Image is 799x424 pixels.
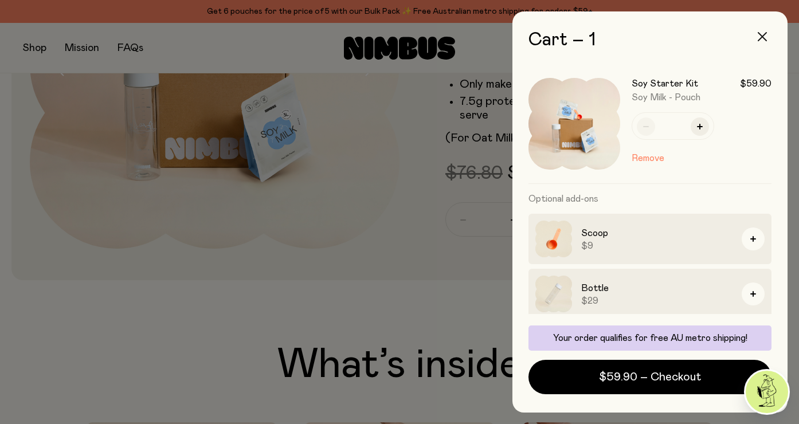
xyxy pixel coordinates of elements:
[599,369,701,385] span: $59.90 – Checkout
[746,371,788,413] img: agent
[528,184,771,214] h3: Optional add-ons
[528,30,771,50] h2: Cart – 1
[581,240,733,252] span: $9
[581,226,733,240] h3: Scoop
[535,332,765,344] p: Your order qualifies for free AU metro shipping!
[632,151,664,165] button: Remove
[581,295,733,307] span: $29
[632,78,698,89] h3: Soy Starter Kit
[528,360,771,394] button: $59.90 – Checkout
[632,93,700,102] span: Soy Milk - Pouch
[740,78,771,89] span: $59.90
[581,281,733,295] h3: Bottle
